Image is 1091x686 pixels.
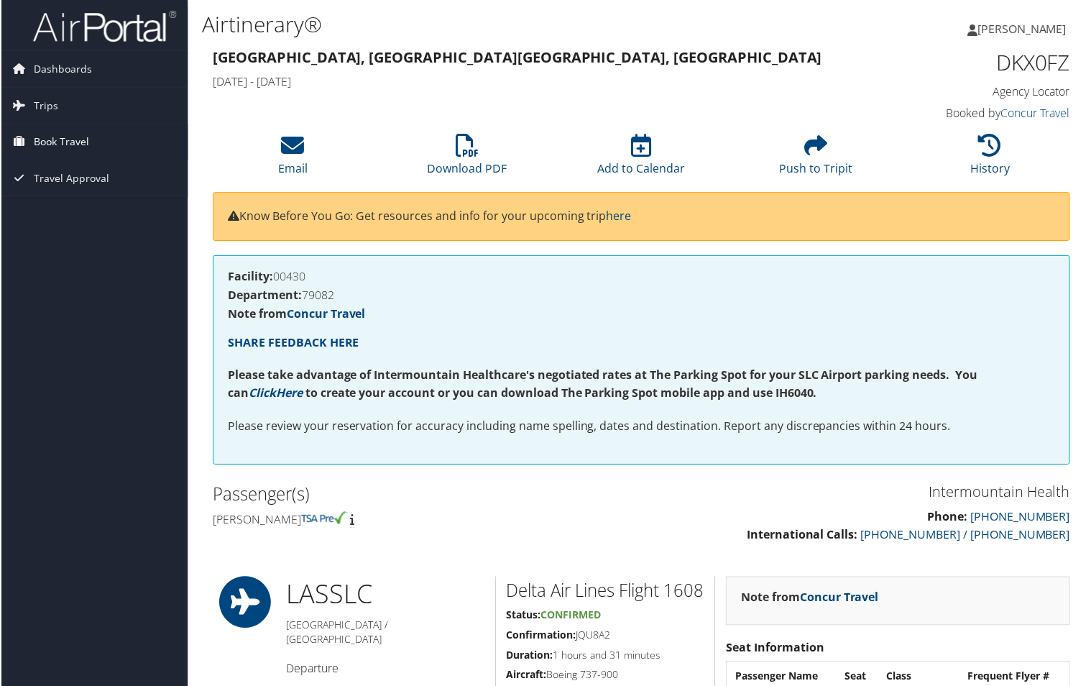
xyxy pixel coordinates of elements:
h5: JQU8A2 [507,630,705,644]
strong: Note from [227,306,365,322]
span: Travel Approval [32,161,108,197]
strong: Status: [507,610,541,623]
a: [PHONE_NUMBER] / [PHONE_NUMBER] [862,528,1072,544]
h1: DKX0FZ [873,47,1072,78]
strong: Facility: [227,269,272,285]
span: Book Travel [32,124,88,160]
img: tsa-precheck.png [300,513,347,526]
h4: Agency Locator [873,83,1072,99]
a: History [972,142,1011,177]
h5: Boeing 737-900 [507,669,705,684]
p: Know Before You Go: Get resources and info for your upcoming trip [227,208,1057,227]
img: airportal-logo.png [32,9,175,43]
a: [PHONE_NUMBER] [972,510,1072,526]
span: Confirmed [541,610,602,623]
h4: Booked by [873,106,1072,122]
strong: Note from [742,591,880,607]
a: Download PDF [427,142,507,177]
strong: Aircraft: [507,669,547,683]
a: [PERSON_NAME] [969,7,1082,50]
a: here [607,209,632,224]
strong: Seat Information [727,641,825,657]
strong: Department: [227,288,301,303]
h4: 79082 [227,290,1057,301]
strong: Confirmation: [507,630,576,644]
h4: Departure [285,662,484,678]
h1: Airtinerary® [201,9,788,40]
h4: [PERSON_NAME] [212,513,631,529]
a: SHARE FEEDBACK HERE [227,335,359,351]
h5: 1 hours and 31 minutes [507,650,705,664]
span: Dashboards [32,51,91,87]
h2: Delta Air Lines Flight 1608 [507,580,705,605]
a: Concur Travel [286,306,365,322]
a: Add to Calendar [598,142,686,177]
h4: 00430 [227,271,1057,283]
strong: Duration: [507,650,553,664]
span: [PERSON_NAME] [979,21,1068,37]
a: Click [248,386,275,402]
h1: LAS SLC [285,578,484,614]
strong: Phone: [929,510,969,526]
a: Email [277,142,307,177]
span: Trips [32,88,57,124]
a: Here [275,386,302,402]
strong: Please take advantage of Intermountain Healthcare's negotiated rates at The Parking Spot for your... [227,368,979,403]
p: Please review your reservation for accuracy including name spelling, dates and destination. Repor... [227,419,1057,437]
h3: Intermountain Health [653,483,1072,503]
h2: Passenger(s) [212,483,631,508]
a: Concur Travel [801,591,880,607]
h4: [DATE] - [DATE] [212,73,852,89]
strong: [GEOGRAPHIC_DATA], [GEOGRAPHIC_DATA] [GEOGRAPHIC_DATA], [GEOGRAPHIC_DATA] [212,47,823,67]
h5: [GEOGRAPHIC_DATA] / [GEOGRAPHIC_DATA] [285,620,484,648]
a: Push to Tripit [780,142,853,177]
a: Concur Travel [1002,106,1072,122]
strong: to create your account or you can download The Parking Spot mobile app and use IH6040. [305,386,818,402]
strong: International Calls: [747,528,859,544]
